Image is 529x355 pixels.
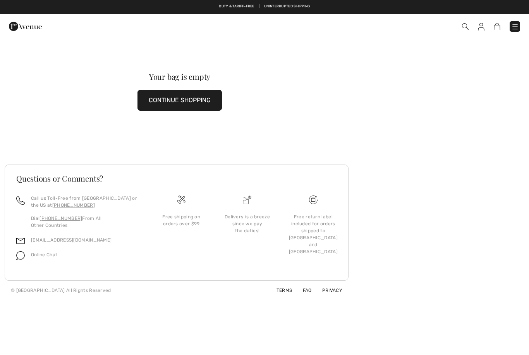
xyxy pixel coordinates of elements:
[31,215,139,229] p: Dial From All Other Countries
[309,196,318,204] img: Free shipping on orders over $99
[243,196,251,204] img: Delivery is a breeze since we pay the duties!
[267,288,292,293] a: Terms
[9,19,42,34] img: 1ère Avenue
[220,213,274,234] div: Delivery is a breeze since we pay the duties!
[287,213,340,255] div: Free return label included for orders shipped to [GEOGRAPHIC_DATA] and [GEOGRAPHIC_DATA]
[155,213,208,227] div: Free shipping on orders over $99
[9,22,42,29] a: 1ère Avenue
[137,90,222,111] button: CONTINUE SHOPPING
[511,23,519,31] img: Menu
[31,195,139,209] p: Call us Toll-Free from [GEOGRAPHIC_DATA] or the US at
[16,175,337,182] h3: Questions or Comments?
[313,288,342,293] a: Privacy
[494,23,500,30] img: Shopping Bag
[31,252,57,257] span: Online Chat
[294,288,312,293] a: FAQ
[478,23,484,31] img: My Info
[16,237,25,245] img: email
[40,216,82,221] a: [PHONE_NUMBER]
[16,251,25,260] img: chat
[177,196,185,204] img: Free shipping on orders over $99
[22,73,337,81] div: Your bag is empty
[31,237,112,243] a: [EMAIL_ADDRESS][DOMAIN_NAME]
[52,202,95,208] a: [PHONE_NUMBER]
[11,287,111,294] div: © [GEOGRAPHIC_DATA] All Rights Reserved
[462,23,469,30] img: Search
[16,196,25,205] img: call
